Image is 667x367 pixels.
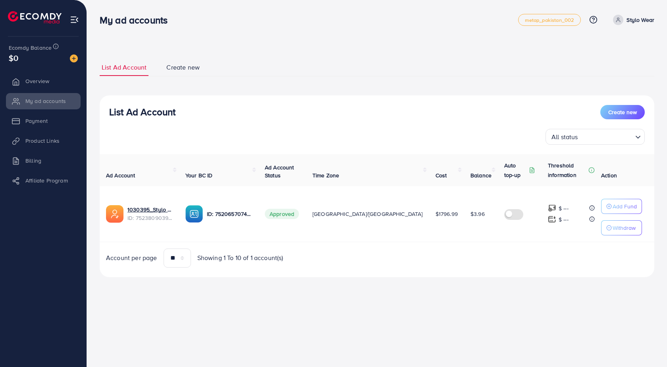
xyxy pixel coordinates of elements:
[627,15,654,25] p: Stylo Wear
[127,214,173,222] span: ID: 7523809039034122257
[436,171,447,179] span: Cost
[70,54,78,62] img: image
[70,15,79,24] img: menu
[106,205,123,223] img: ic-ads-acc.e4c84228.svg
[265,209,299,219] span: Approved
[100,14,174,26] h3: My ad accounts
[109,106,175,118] h3: List Ad Account
[613,202,637,211] p: Add Fund
[265,163,294,179] span: Ad Account Status
[470,171,492,179] span: Balance
[518,14,581,26] a: metap_pakistan_002
[548,161,587,180] p: Threshold information
[601,171,617,179] span: Action
[580,130,632,143] input: Search for option
[127,206,173,214] a: 1030395_Stylo Wear_1751773316264
[546,129,645,145] div: Search for option
[185,171,213,179] span: Your BC ID
[601,220,642,235] button: Withdraw
[312,210,423,218] span: [GEOGRAPHIC_DATA]/[GEOGRAPHIC_DATA]
[197,253,283,262] span: Showing 1 To 10 of 1 account(s)
[470,210,485,218] span: $3.96
[127,206,173,222] div: <span class='underline'>1030395_Stylo Wear_1751773316264</span></br>7523809039034122257
[548,204,556,212] img: top-up amount
[613,223,636,233] p: Withdraw
[102,63,147,72] span: List Ad Account
[525,17,574,23] span: metap_pakistan_002
[550,131,580,143] span: All status
[106,253,157,262] span: Account per page
[600,105,645,119] button: Create new
[610,15,654,25] a: Stylo Wear
[207,209,252,219] p: ID: 7520657074921996304
[608,108,637,116] span: Create new
[166,63,200,72] span: Create new
[185,205,203,223] img: ic-ba-acc.ded83a64.svg
[312,171,339,179] span: Time Zone
[559,215,569,224] p: $ ---
[106,171,135,179] span: Ad Account
[436,210,458,218] span: $1796.99
[9,44,52,52] span: Ecomdy Balance
[504,161,527,180] p: Auto top-up
[559,204,569,213] p: $ ---
[8,11,62,23] img: logo
[548,215,556,223] img: top-up amount
[9,52,18,64] span: $0
[601,199,642,214] button: Add Fund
